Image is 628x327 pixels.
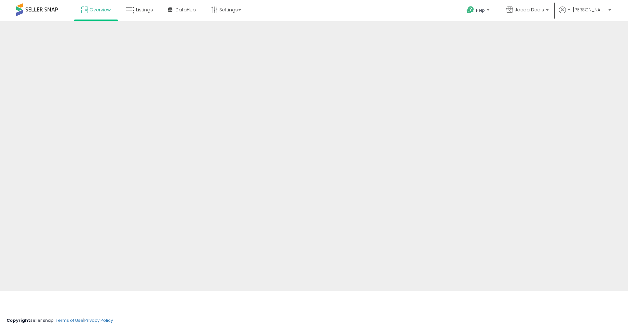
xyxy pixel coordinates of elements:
[515,7,544,13] span: Jacoa Deals
[476,7,485,13] span: Help
[136,7,153,13] span: Listings
[89,7,111,13] span: Overview
[559,7,611,21] a: Hi [PERSON_NAME]
[567,7,607,13] span: Hi [PERSON_NAME]
[461,1,496,21] a: Help
[175,7,196,13] span: DataHub
[466,6,474,14] i: Get Help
